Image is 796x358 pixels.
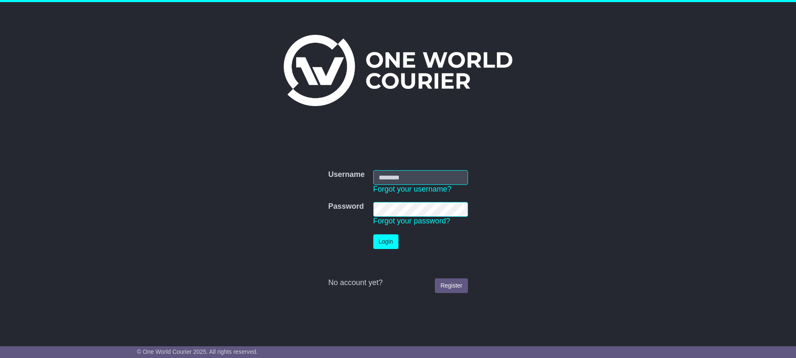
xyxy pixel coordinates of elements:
div: No account yet? [328,278,468,288]
img: One World [284,35,512,106]
button: Login [373,234,398,249]
a: Register [435,278,468,293]
a: Forgot your username? [373,185,452,193]
span: © One World Courier 2025. All rights reserved. [137,348,258,355]
a: Forgot your password? [373,217,450,225]
label: Password [328,202,364,211]
label: Username [328,170,364,179]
